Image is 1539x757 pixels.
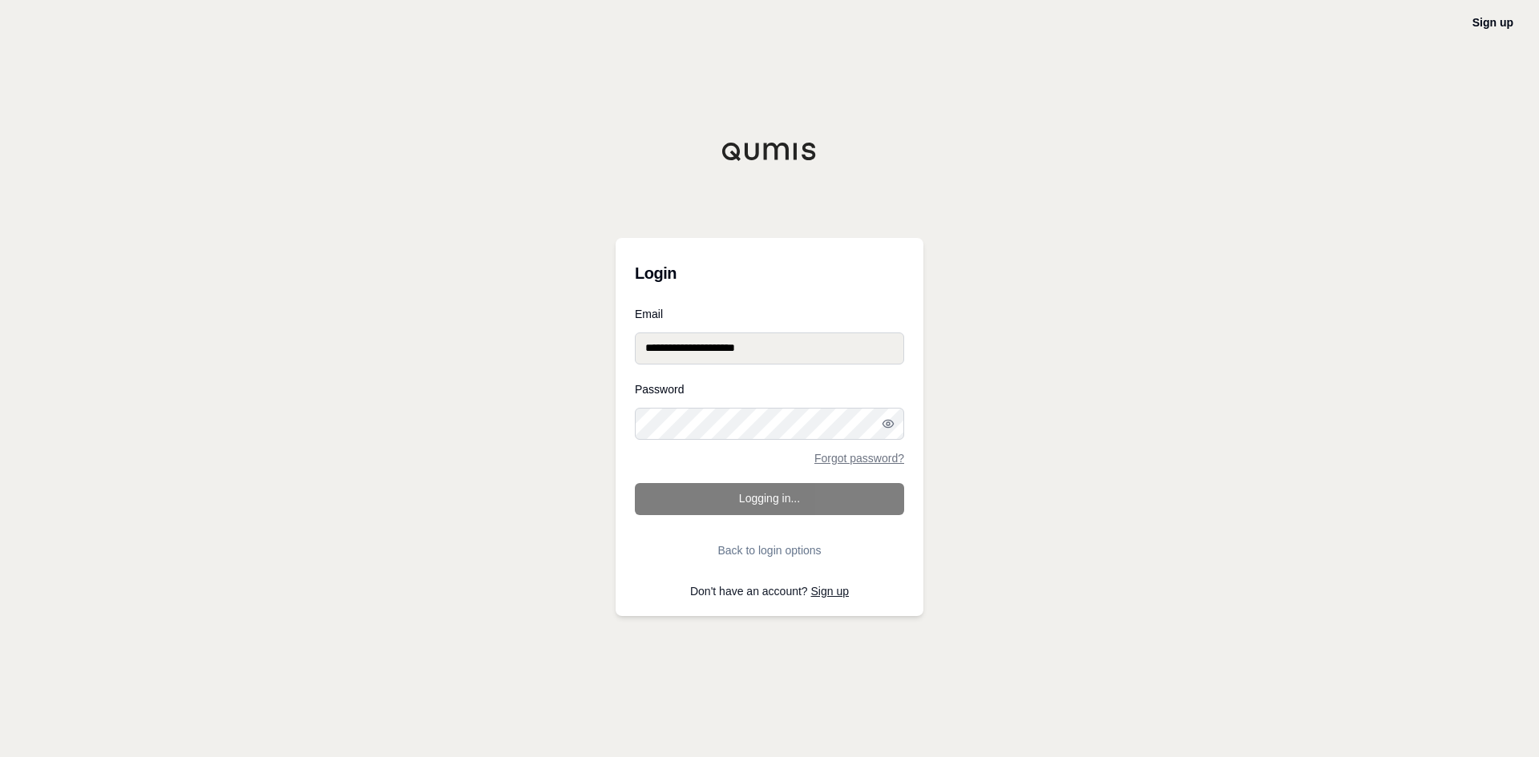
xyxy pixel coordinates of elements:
[635,534,904,566] button: Back to login options
[811,585,849,598] a: Sign up
[635,586,904,597] p: Don't have an account?
[635,384,904,395] label: Password
[1472,16,1513,29] a: Sign up
[635,308,904,320] label: Email
[721,142,818,161] img: Qumis
[814,453,904,464] a: Forgot password?
[635,257,904,289] h3: Login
